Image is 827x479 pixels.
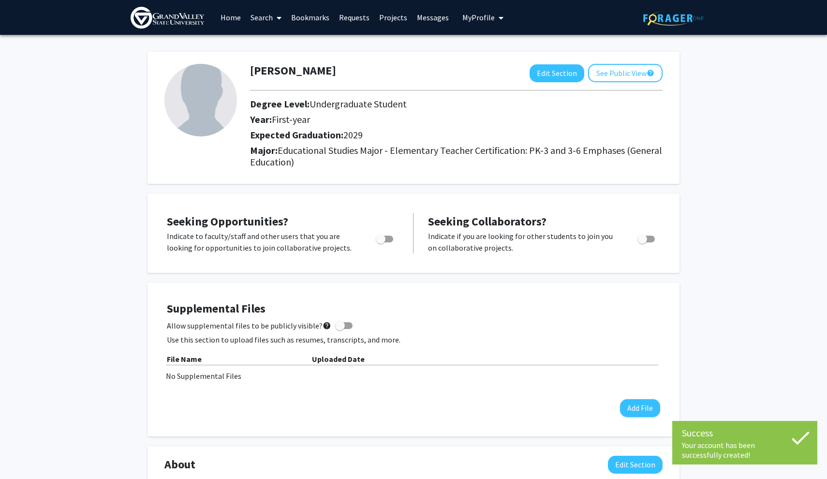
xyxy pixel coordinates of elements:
p: Use this section to upload files such as resumes, transcripts, and more. [167,334,660,345]
img: ForagerOne Logo [643,11,704,26]
button: Add File [620,399,660,417]
a: Messages [412,0,454,34]
h2: Expected Graduation: [250,129,608,141]
h4: Supplemental Files [167,302,660,316]
span: Undergraduate Student [310,98,407,110]
a: Home [216,0,246,34]
b: Uploaded Date [312,354,365,364]
div: Toggle [634,230,660,245]
span: Allow supplemental files to be publicly visible? [167,320,331,331]
div: Toggle [372,230,399,245]
div: Success [682,426,808,440]
h1: [PERSON_NAME] [250,64,336,78]
h2: Year: [250,114,608,125]
span: Educational Studies Major - Elementary Teacher Certification: PK-3 and 3-6 Emphases (General Educ... [250,144,662,168]
a: Bookmarks [286,0,334,34]
span: My Profile [462,13,495,22]
h2: Degree Level: [250,98,608,110]
button: See Public View [588,64,663,82]
img: Profile Picture [164,64,237,136]
span: About [164,456,195,473]
h2: Major: [250,145,663,168]
mat-icon: help [323,320,331,331]
p: Indicate if you are looking for other students to join you on collaborative projects. [428,230,619,254]
span: Seeking Opportunities? [167,214,288,229]
a: Search [246,0,286,34]
iframe: Chat [7,435,41,472]
button: Edit About [608,456,663,474]
button: Edit Section [530,64,584,82]
div: No Supplemental Files [166,370,661,382]
mat-icon: help [647,67,654,79]
b: File Name [167,354,202,364]
span: 2029 [343,129,363,141]
a: Requests [334,0,374,34]
span: First-year [272,113,310,125]
div: Your account has been successfully created! [682,440,808,460]
p: Indicate to faculty/staff and other users that you are looking for opportunities to join collabor... [167,230,357,254]
span: Seeking Collaborators? [428,214,546,229]
img: Grand Valley State University Logo [131,7,204,29]
a: Projects [374,0,412,34]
